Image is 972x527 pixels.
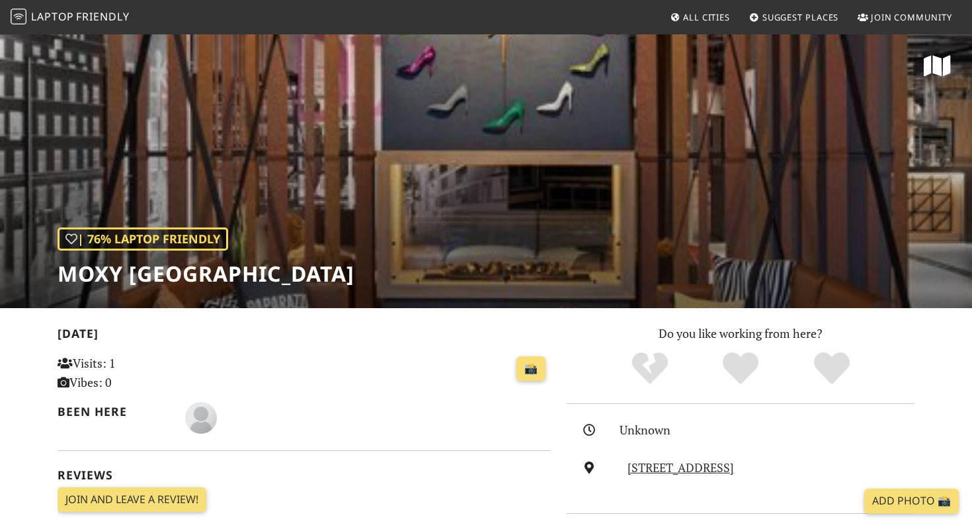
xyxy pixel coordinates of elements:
div: Definitely! [786,350,877,387]
span: Join Community [871,11,952,23]
img: blank-535327c66bd565773addf3077783bbfce4b00ec00e9fd257753287c682c7fa38.png [185,402,217,434]
h2: Reviews [58,468,551,482]
p: Do you like working from here? [567,324,914,343]
span: All Cities [683,11,730,23]
a: [STREET_ADDRESS] [628,460,734,475]
div: | 76% Laptop Friendly [58,227,228,251]
span: Niklas [185,409,217,425]
span: Friendly [76,9,129,24]
p: Visits: 1 Vibes: 0 [58,354,212,392]
a: LaptopFriendly LaptopFriendly [11,6,130,29]
a: Join and leave a review! [58,487,206,512]
h2: [DATE] [58,327,551,346]
div: No [604,350,696,387]
a: All Cities [665,5,735,29]
span: Laptop [31,9,74,24]
div: Unknown [620,421,922,440]
a: Add Photo 📸 [864,489,959,514]
h2: Been here [58,405,169,419]
img: LaptopFriendly [11,9,26,24]
a: Join Community [852,5,957,29]
a: Suggest Places [744,5,844,29]
a: 📸 [516,356,546,382]
div: Yes [695,350,786,387]
h1: Moxy [GEOGRAPHIC_DATA] [58,261,354,286]
span: Suggest Places [762,11,839,23]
